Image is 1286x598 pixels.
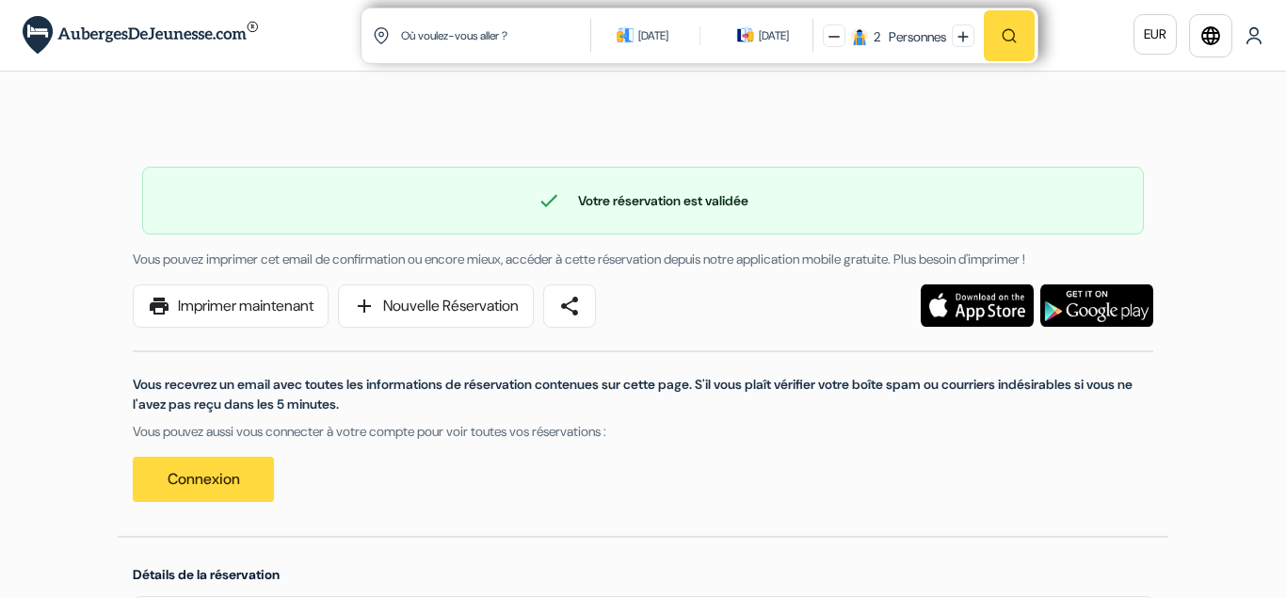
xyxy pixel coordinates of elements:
[353,295,376,317] span: add
[148,295,170,317] span: print
[759,26,789,45] div: [DATE]
[617,26,634,43] img: calendarIcon icon
[874,27,880,47] div: 2
[399,12,594,58] input: Ville, université ou logement
[543,284,596,328] a: share
[133,422,1153,442] p: Vous pouvez aussi vous connecter à votre compte pour voir toutes vos réservations :
[133,284,329,328] a: printImprimer maintenant
[23,16,258,55] img: AubergesDeJeunesse.com
[373,27,390,44] img: location icon
[558,295,581,317] span: share
[638,26,668,45] div: [DATE]
[737,26,754,43] img: calendarIcon icon
[133,457,274,502] a: Connexion
[1133,14,1177,55] a: EUR
[1189,14,1232,57] a: language
[133,375,1153,414] p: Vous recevrez un email avec toutes les informations de réservation contenues sur cette page. S'il...
[133,566,280,583] span: Détails de la réservation
[143,189,1143,212] div: Votre réservation est validée
[921,284,1034,327] img: Téléchargez l'application gratuite
[1040,284,1153,327] img: Téléchargez l'application gratuite
[1199,24,1222,47] i: language
[338,284,534,328] a: addNouvelle Réservation
[828,31,840,42] img: minus
[133,251,1025,267] span: Vous pouvez imprimer cet email de confirmation ou encore mieux, accéder à cette réservation depui...
[851,28,868,45] img: guest icon
[883,27,946,47] div: Personnes
[957,31,969,42] img: plus
[1245,26,1263,45] img: User Icon
[538,189,560,212] span: check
